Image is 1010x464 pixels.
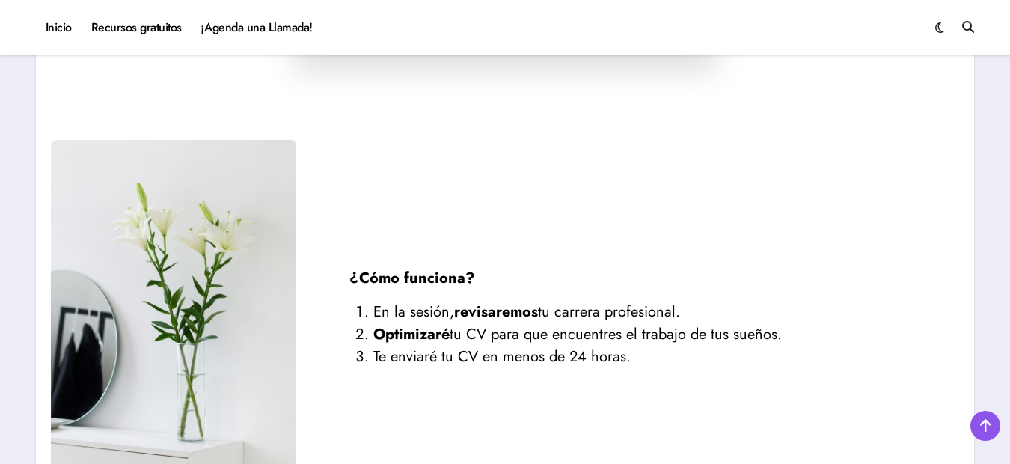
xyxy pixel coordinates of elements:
[192,7,322,48] a: ¡Agenda una Llamada!
[373,301,906,323] li: En la sesión, tu carrera profesional.
[373,323,450,345] strong: Optimizaré
[454,301,538,323] strong: revisaremos
[373,346,906,368] li: Te enviaré tu CV en menos de 24 horas.
[373,323,906,346] li: tu CV para que encuentres el trabajo de tus sueños.
[36,7,82,48] a: Inicio
[349,267,475,289] strong: ¿Cómo funciona?
[82,7,192,48] a: Recursos gratuitos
